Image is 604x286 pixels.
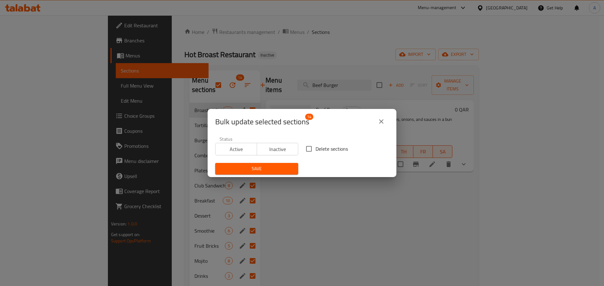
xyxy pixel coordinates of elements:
[215,143,257,155] button: Active
[215,117,309,127] span: Bulk update selected sections
[215,163,298,175] button: Save
[305,114,313,120] span: 14
[316,145,348,153] span: Delete sections
[374,114,389,129] button: close
[218,145,254,154] span: Active
[257,143,299,155] button: Inactive
[220,165,293,173] span: Save
[260,145,296,154] span: Inactive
